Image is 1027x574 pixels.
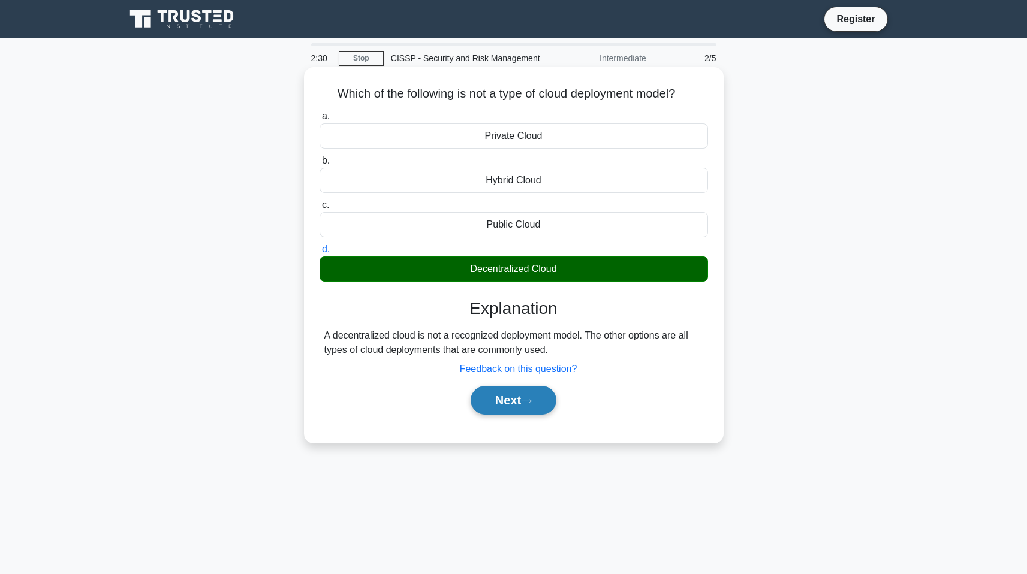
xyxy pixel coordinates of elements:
[322,244,330,254] span: d.
[339,51,384,66] a: Stop
[327,298,701,319] h3: Explanation
[322,111,330,121] span: a.
[320,123,708,149] div: Private Cloud
[471,386,556,415] button: Next
[324,328,703,357] div: A decentralized cloud is not a recognized deployment model. The other options are all types of cl...
[322,200,329,210] span: c.
[322,155,330,165] span: b.
[318,86,709,102] h5: Which of the following is not a type of cloud deployment model?
[320,168,708,193] div: Hybrid Cloud
[320,256,708,282] div: Decentralized Cloud
[549,46,653,70] div: Intermediate
[320,212,708,237] div: Public Cloud
[460,364,577,374] a: Feedback on this question?
[829,11,882,26] a: Register
[304,46,339,70] div: 2:30
[653,46,724,70] div: 2/5
[384,46,549,70] div: CISSP - Security and Risk Management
